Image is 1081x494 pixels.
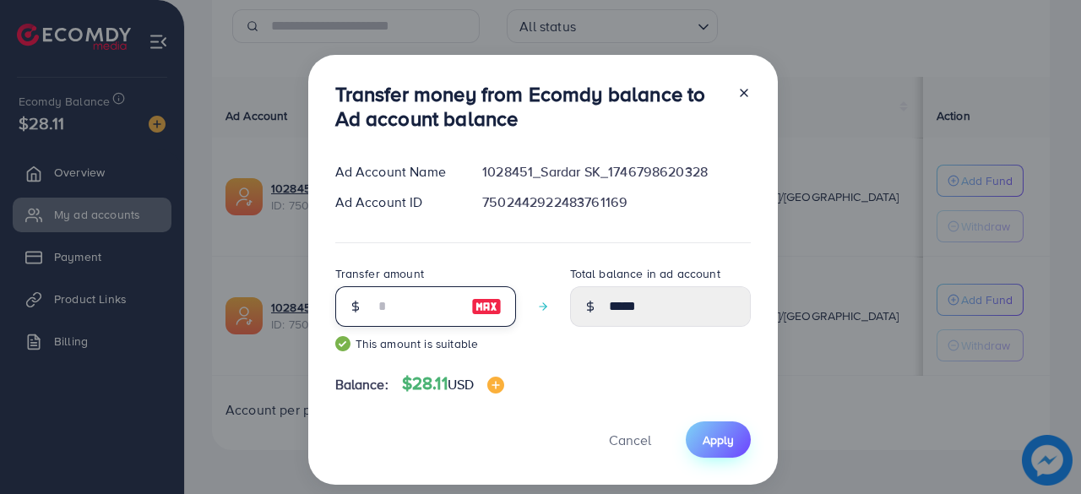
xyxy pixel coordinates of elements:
[469,162,763,182] div: 1028451_Sardar SK_1746798620328
[469,193,763,212] div: 7502442922483761169
[471,296,502,317] img: image
[588,421,672,458] button: Cancel
[322,193,470,212] div: Ad Account ID
[335,336,350,351] img: guide
[402,373,504,394] h4: $28.11
[487,377,504,394] img: image
[335,265,424,282] label: Transfer amount
[335,82,724,131] h3: Transfer money from Ecomdy balance to Ad account balance
[335,335,516,352] small: This amount is suitable
[322,162,470,182] div: Ad Account Name
[448,375,474,394] span: USD
[703,432,734,448] span: Apply
[570,265,720,282] label: Total balance in ad account
[686,421,751,458] button: Apply
[335,375,388,394] span: Balance:
[609,431,651,449] span: Cancel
